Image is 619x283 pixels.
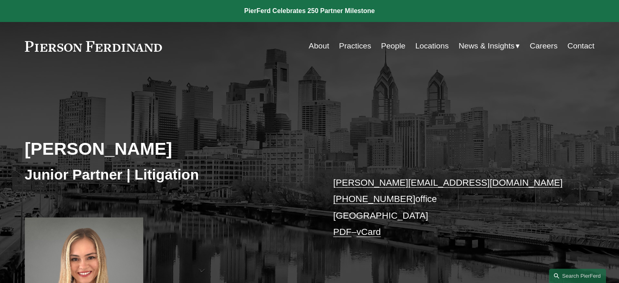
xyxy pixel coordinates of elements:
[549,269,606,283] a: Search this site
[333,227,352,237] a: PDF
[309,38,329,54] a: About
[459,38,520,54] a: folder dropdown
[459,39,515,53] span: News & Insights
[339,38,371,54] a: Practices
[567,38,594,54] a: Contact
[333,175,571,240] p: office [GEOGRAPHIC_DATA] –
[25,166,310,184] h3: Junior Partner | Litigation
[381,38,405,54] a: People
[357,227,381,237] a: vCard
[25,138,310,159] h2: [PERSON_NAME]
[333,194,416,204] a: [PHONE_NUMBER]
[415,38,448,54] a: Locations
[530,38,558,54] a: Careers
[333,178,563,188] a: [PERSON_NAME][EMAIL_ADDRESS][DOMAIN_NAME]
